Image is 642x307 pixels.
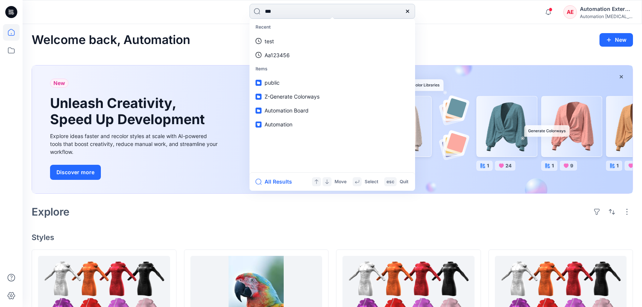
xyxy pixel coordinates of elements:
div: Automation [MEDICAL_DATA]... [580,14,633,19]
button: All Results [256,177,297,186]
a: Discover more [50,165,219,180]
span: Automation Board [265,107,309,114]
a: Automation [251,117,414,131]
span: Z-Generate Colorways [265,93,319,100]
p: Items [251,62,414,76]
p: Recent [251,20,414,34]
p: Aa123456 [265,51,290,59]
div: Explore ideas faster and recolor styles at scale with AI-powered tools that boost creativity, red... [50,132,219,156]
a: public [251,76,414,90]
p: test [265,37,274,45]
p: Select [365,178,378,186]
h2: Welcome back, Automation [32,33,190,47]
h4: Styles [32,233,633,242]
h2: Explore [32,206,70,218]
a: Z-Generate Colorways [251,90,414,103]
h1: Unleash Creativity, Speed Up Development [50,95,208,128]
a: test [251,34,414,48]
span: Automation [265,121,292,128]
span: New [53,79,65,88]
div: AE [563,5,577,19]
button: New [599,33,633,47]
button: Discover more [50,165,101,180]
span: public [265,79,280,86]
p: Quit [400,178,408,186]
p: Move [335,178,347,186]
a: Aa123456 [251,48,414,62]
p: esc [386,178,394,186]
div: Automation External [580,5,633,14]
a: Automation Board [251,103,414,117]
